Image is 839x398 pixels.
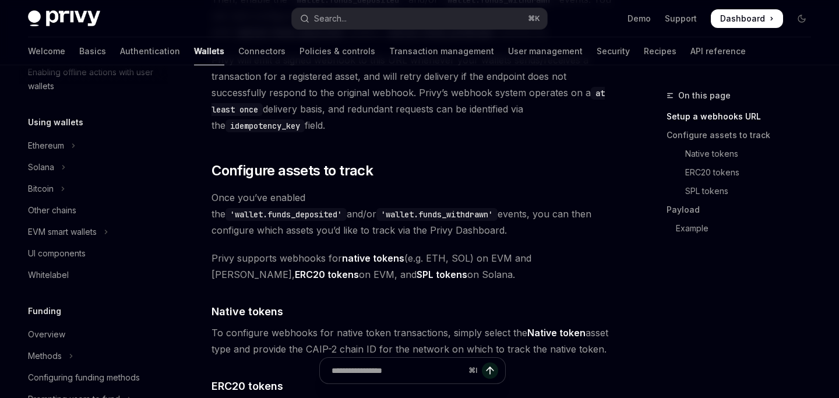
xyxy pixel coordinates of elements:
span: Privy supports webhooks for (e.g. ETH, SOL) on EVM and [PERSON_NAME], on EVM, and on Solana. [211,250,613,283]
a: Whitelabel [19,265,168,286]
img: dark logo [28,10,100,27]
div: Ethereum [28,139,64,153]
span: On this page [678,89,731,103]
div: Methods [28,349,62,363]
a: Dashboard [711,9,783,28]
button: Send message [482,362,498,379]
div: Other chains [28,203,76,217]
a: Setup a webhooks URL [667,107,820,126]
a: Other chains [19,200,168,221]
a: Recipes [644,37,676,65]
span: Privy will emit a signed webhook to this URL whenever your wallets sends/receives a transaction f... [211,52,613,133]
div: Configuring funding methods [28,371,140,385]
a: Payload [667,200,820,219]
button: Toggle Bitcoin section [19,178,168,199]
a: API reference [690,37,746,65]
a: Connectors [238,37,285,65]
a: Native tokens [667,145,820,163]
span: To configure webhooks for native token transactions, simply select the asset type and provide the... [211,325,613,357]
span: Once you’ve enabled the and/or events, you can then configure which assets you’d like to track vi... [211,189,613,238]
a: Authentication [120,37,180,65]
a: SPL tokens [667,182,820,200]
button: Toggle EVM smart wallets section [19,221,168,242]
a: UI components [19,243,168,264]
strong: SPL tokens [417,269,467,280]
strong: native tokens [342,252,404,264]
div: Search... [314,12,347,26]
button: Toggle Solana section [19,157,168,178]
div: Whitelabel [28,268,69,282]
a: User management [508,37,583,65]
strong: Native token [527,327,586,339]
div: UI components [28,246,86,260]
code: 'wallet.funds_withdrawn' [376,208,498,221]
button: Toggle Ethereum section [19,135,168,156]
a: ERC20 tokens [667,163,820,182]
a: Basics [79,37,106,65]
a: Configure assets to track [667,126,820,145]
a: Welcome [28,37,65,65]
a: Overview [19,324,168,345]
div: EVM smart wallets [28,225,97,239]
a: Policies & controls [299,37,375,65]
code: 'wallet.funds_deposited' [225,208,347,221]
div: Solana [28,160,54,174]
a: Security [597,37,630,65]
a: Example [667,219,820,238]
a: Demo [628,13,651,24]
input: Ask a question... [332,358,464,383]
h5: Using wallets [28,115,83,129]
strong: ERC20 tokens [295,269,359,280]
span: Dashboard [720,13,765,24]
h5: Funding [28,304,61,318]
div: Overview [28,327,65,341]
button: Toggle dark mode [792,9,811,28]
span: Native tokens [211,304,283,319]
a: Support [665,13,697,24]
span: Configure assets to track [211,161,373,180]
span: ⌘ K [528,14,540,23]
div: Bitcoin [28,182,54,196]
a: Configuring funding methods [19,367,168,388]
button: Open search [292,8,547,29]
a: Transaction management [389,37,494,65]
code: idempotency_key [225,119,305,132]
button: Toggle Methods section [19,346,168,367]
a: Wallets [194,37,224,65]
